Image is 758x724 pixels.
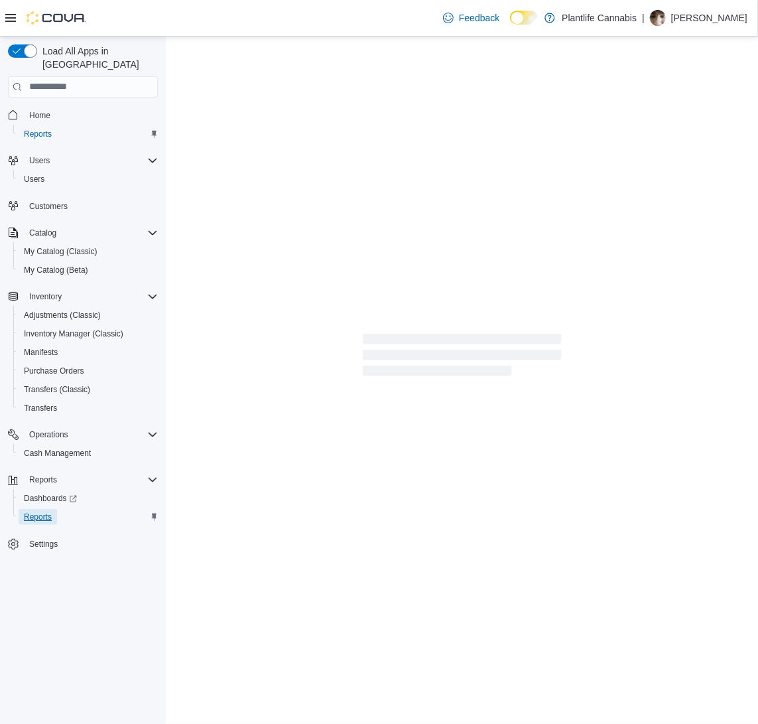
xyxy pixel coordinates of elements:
span: Purchase Orders [24,366,84,376]
a: Inventory Manager (Classic) [19,326,129,342]
span: My Catalog (Beta) [24,265,88,275]
a: My Catalog (Beta) [19,262,94,278]
button: Transfers [13,399,163,417]
a: Customers [24,198,73,214]
button: Users [13,170,163,188]
button: Catalog [3,224,163,242]
span: Operations [29,429,68,440]
button: Inventory Manager (Classic) [13,325,163,343]
span: Dashboards [24,493,77,504]
button: Inventory [3,287,163,306]
span: Users [24,153,158,169]
a: Dashboards [19,490,82,506]
a: Transfers [19,400,62,416]
span: Home [29,110,50,121]
p: | [642,10,645,26]
span: Reports [29,474,57,485]
span: Inventory Manager (Classic) [19,326,158,342]
span: Inventory [29,291,62,302]
span: Loading [363,336,562,379]
p: [PERSON_NAME] [671,10,747,26]
span: My Catalog (Classic) [19,244,158,259]
span: Adjustments (Classic) [24,310,101,321]
span: Reports [24,129,52,139]
p: Plantlife Cannabis [562,10,637,26]
button: Operations [24,427,74,443]
span: Feedback [459,11,499,25]
a: My Catalog (Classic) [19,244,103,259]
button: Operations [3,425,163,444]
nav: Complex example [8,100,158,589]
button: Catalog [24,225,62,241]
span: Purchase Orders [19,363,158,379]
a: Cash Management [19,445,96,461]
span: Cash Management [24,448,91,459]
span: Home [24,107,158,123]
a: Transfers (Classic) [19,382,95,398]
span: Inventory [24,289,158,305]
button: Purchase Orders [13,362,163,380]
span: Users [19,171,158,187]
span: Load All Apps in [GEOGRAPHIC_DATA] [37,44,158,71]
span: Cash Management [19,445,158,461]
span: Catalog [24,225,158,241]
input: Dark Mode [510,11,538,25]
button: Reports [3,471,163,489]
span: Reports [24,512,52,522]
span: My Catalog (Classic) [24,246,97,257]
button: Settings [3,534,163,553]
span: Adjustments (Classic) [19,307,158,323]
a: Purchase Orders [19,363,90,379]
a: Manifests [19,344,63,360]
div: Zach MacDonald [650,10,666,26]
button: Users [3,151,163,170]
button: Reports [13,125,163,143]
span: Transfers (Classic) [19,382,158,398]
span: Reports [19,509,158,525]
button: Users [24,153,55,169]
span: Settings [24,536,158,552]
span: Transfers [19,400,158,416]
button: Reports [24,472,62,488]
img: Cova [27,11,86,25]
span: Manifests [24,347,58,358]
a: Adjustments (Classic) [19,307,106,323]
span: Customers [29,201,68,212]
span: Inventory Manager (Classic) [24,328,123,339]
span: Reports [19,126,158,142]
span: Operations [24,427,158,443]
span: Transfers (Classic) [24,384,90,395]
a: Reports [19,126,57,142]
a: Users [19,171,50,187]
a: Dashboards [13,489,163,508]
button: Reports [13,508,163,526]
span: Reports [24,472,158,488]
span: Catalog [29,228,56,238]
button: Inventory [24,289,67,305]
span: My Catalog (Beta) [19,262,158,278]
button: My Catalog (Classic) [13,242,163,261]
a: Feedback [438,5,505,31]
a: Reports [19,509,57,525]
span: Users [29,155,50,166]
button: Customers [3,196,163,216]
span: Customers [24,198,158,214]
button: Home [3,106,163,125]
span: Dashboards [19,490,158,506]
button: Transfers (Classic) [13,380,163,399]
span: Manifests [19,344,158,360]
span: Users [24,174,44,184]
span: Settings [29,539,58,549]
a: Home [24,108,56,123]
button: Adjustments (Classic) [13,306,163,325]
a: Settings [24,536,63,552]
button: Manifests [13,343,163,362]
button: Cash Management [13,444,163,463]
button: My Catalog (Beta) [13,261,163,279]
span: Transfers [24,403,57,413]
